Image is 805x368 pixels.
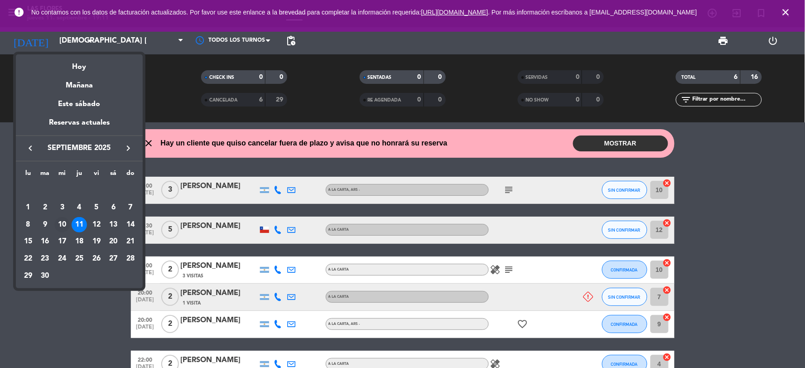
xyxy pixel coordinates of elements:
th: domingo [122,168,139,182]
td: 22 de septiembre de 2025 [19,250,37,267]
div: 2 [38,200,53,215]
td: 6 de septiembre de 2025 [105,199,122,216]
div: 17 [54,234,70,249]
td: 25 de septiembre de 2025 [71,250,88,267]
div: 6 [106,200,121,215]
div: 20 [106,234,121,249]
td: 26 de septiembre de 2025 [88,250,105,267]
td: 12 de septiembre de 2025 [88,216,105,233]
div: 21 [123,234,138,249]
button: keyboard_arrow_left [22,142,39,154]
div: 26 [89,251,104,266]
td: 27 de septiembre de 2025 [105,250,122,267]
div: 1 [20,200,36,215]
td: 16 de septiembre de 2025 [37,233,54,250]
div: 12 [89,217,104,232]
td: 29 de septiembre de 2025 [19,267,37,285]
div: 24 [54,251,70,266]
td: 9 de septiembre de 2025 [37,216,54,233]
div: 28 [123,251,138,266]
td: 5 de septiembre de 2025 [88,199,105,216]
div: 9 [38,217,53,232]
div: 16 [38,234,53,249]
div: 19 [89,234,104,249]
div: 7 [123,200,138,215]
td: 7 de septiembre de 2025 [122,199,139,216]
td: 3 de septiembre de 2025 [53,199,71,216]
i: keyboard_arrow_right [123,143,134,154]
th: miércoles [53,168,71,182]
th: lunes [19,168,37,182]
div: 4 [72,200,87,215]
td: 1 de septiembre de 2025 [19,199,37,216]
span: septiembre 2025 [39,142,120,154]
td: 4 de septiembre de 2025 [71,199,88,216]
div: 5 [89,200,104,215]
div: 8 [20,217,36,232]
th: viernes [88,168,105,182]
td: 11 de septiembre de 2025 [71,216,88,233]
td: SEP. [19,182,139,199]
td: 20 de septiembre de 2025 [105,233,122,250]
div: 13 [106,217,121,232]
td: 30 de septiembre de 2025 [37,267,54,285]
td: 14 de septiembre de 2025 [122,216,139,233]
div: Reservas actuales [16,117,143,136]
td: 2 de septiembre de 2025 [37,199,54,216]
div: 29 [20,268,36,284]
div: Mañana [16,73,143,92]
div: 10 [54,217,70,232]
td: 8 de septiembre de 2025 [19,216,37,233]
td: 24 de septiembre de 2025 [53,250,71,267]
td: 21 de septiembre de 2025 [122,233,139,250]
div: 14 [123,217,138,232]
div: 23 [38,251,53,266]
td: 15 de septiembre de 2025 [19,233,37,250]
div: 15 [20,234,36,249]
div: 30 [38,268,53,284]
td: 17 de septiembre de 2025 [53,233,71,250]
td: 13 de septiembre de 2025 [105,216,122,233]
div: 22 [20,251,36,266]
div: 18 [72,234,87,249]
td: 19 de septiembre de 2025 [88,233,105,250]
div: 11 [72,217,87,232]
div: 25 [72,251,87,266]
i: keyboard_arrow_left [25,143,36,154]
th: martes [37,168,54,182]
div: 3 [54,200,70,215]
th: jueves [71,168,88,182]
td: 10 de septiembre de 2025 [53,216,71,233]
td: 18 de septiembre de 2025 [71,233,88,250]
div: 27 [106,251,121,266]
td: 23 de septiembre de 2025 [37,250,54,267]
td: 28 de septiembre de 2025 [122,250,139,267]
button: keyboard_arrow_right [120,142,136,154]
div: Este sábado [16,92,143,117]
div: Hoy [16,54,143,73]
th: sábado [105,168,122,182]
